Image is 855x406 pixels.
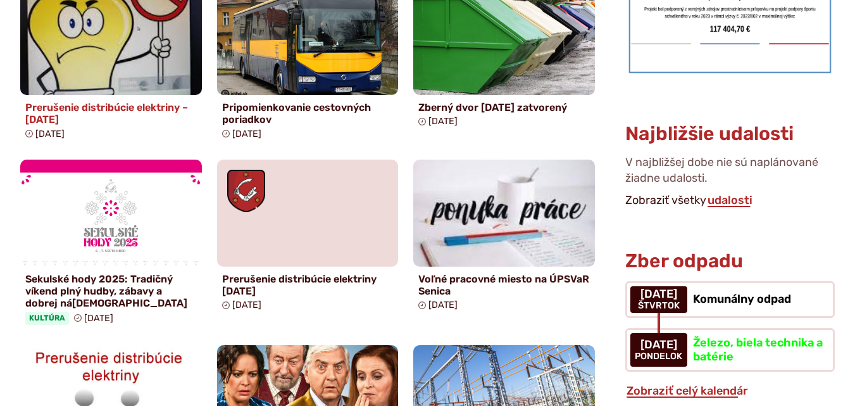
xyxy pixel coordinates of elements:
a: Železo, biela technika a batérie [DATE] pondelok [625,328,835,372]
h4: Prerušenie distribúcie elektriny – [DATE] [25,101,197,125]
a: Voľné pracovné miesto na ÚPSVaR Senica [DATE] [413,160,595,316]
p: V najbližšej dobe nie sú naplánované žiadne udalosti. [625,155,835,191]
a: Komunálny odpad [DATE] štvrtok [625,281,835,318]
span: Komunálny odpad [693,292,791,306]
span: [DATE] [635,339,682,352]
span: [DATE] [232,129,261,139]
a: Sekulské hody 2025: Tradičný víkend plný hudby, zábavy a dobrej ná[DEMOGRAPHIC_DATA] Kultúra [DATE] [20,160,202,330]
a: Zobraziť všetky udalosti [706,193,754,207]
span: [DATE] [232,300,261,310]
span: [DATE] [428,116,458,127]
a: Zobraziť celý kalendár [625,384,749,398]
h4: Pripomienkovanie cestovných poriadkov [222,101,394,125]
a: Prerušenie distribúcie elektriny [DATE] [DATE] [217,160,399,316]
h3: Najbližšie udalosti [625,124,794,144]
span: [DATE] [428,300,458,310]
h3: Zber odpadu [625,251,835,272]
span: Kultúra [25,312,69,324]
h4: Prerušenie distribúcie elektriny [DATE] [222,273,394,297]
h4: Sekulské hody 2025: Tradičný víkend plný hudby, zábavy a dobrej ná[DEMOGRAPHIC_DATA] [25,273,197,310]
span: pondelok [635,352,682,362]
span: štvrtok [638,301,680,311]
span: [DATE] [84,313,113,324]
span: [DATE] [35,129,65,139]
span: [DATE] [638,288,680,301]
span: Železo, biela technika a batérie [693,336,823,364]
h4: Zberný dvor [DATE] zatvorený [418,101,590,113]
p: Zobraziť všetky [625,191,835,210]
h4: Voľné pracovné miesto na ÚPSVaR Senica [418,273,590,297]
